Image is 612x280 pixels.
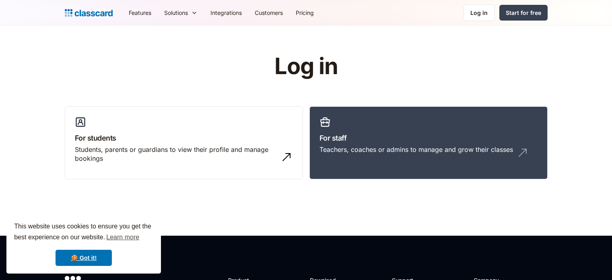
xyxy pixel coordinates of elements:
[75,133,293,143] h3: For students
[204,4,248,22] a: Integrations
[248,4,289,22] a: Customers
[289,4,320,22] a: Pricing
[319,145,513,154] div: Teachers, coaches or admins to manage and grow their classes
[164,8,188,17] div: Solutions
[105,231,140,243] a: learn more about cookies
[178,54,434,79] h1: Log in
[499,5,548,21] a: Start for free
[56,250,112,266] a: dismiss cookie message
[6,214,161,274] div: cookieconsent
[65,106,303,180] a: For studentsStudents, parents or guardians to view their profile and manage bookings
[506,8,541,17] div: Start for free
[464,4,495,21] a: Log in
[75,145,277,163] div: Students, parents or guardians to view their profile and manage bookings
[309,106,548,180] a: For staffTeachers, coaches or admins to manage and grow their classes
[65,7,113,19] a: home
[122,4,158,22] a: Features
[319,133,538,143] h3: For staff
[14,222,153,243] span: This website uses cookies to ensure you get the best experience on our website.
[158,4,204,22] div: Solutions
[470,8,488,17] div: Log in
